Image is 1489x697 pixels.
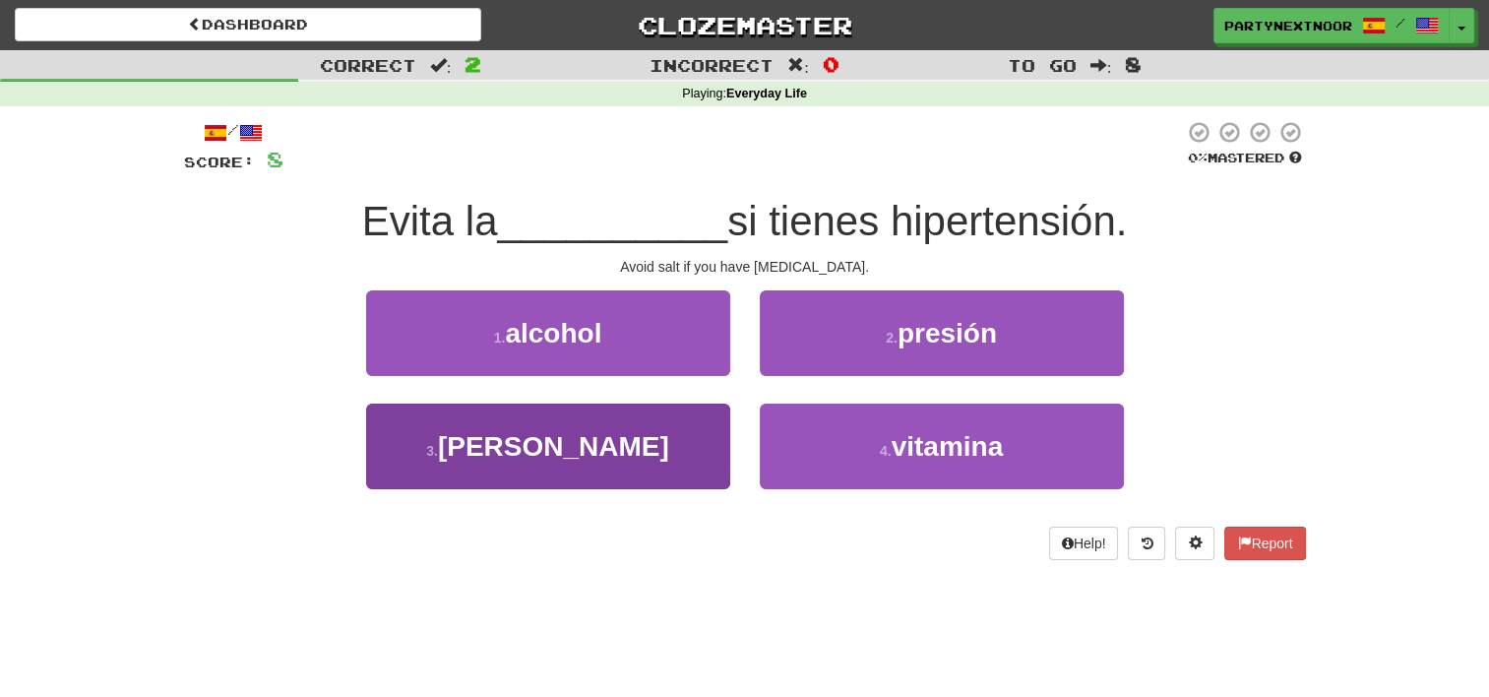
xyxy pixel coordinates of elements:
[426,443,438,459] small: 3 .
[320,55,416,75] span: Correct
[1184,150,1306,167] div: Mastered
[184,154,255,170] span: Score:
[760,290,1124,376] button: 2.presión
[505,318,601,348] span: alcohol
[1090,57,1112,74] span: :
[727,198,1127,244] span: si tienes hipertensión.
[430,57,452,74] span: :
[497,198,727,244] span: __________
[1049,527,1119,560] button: Help!
[886,330,898,346] small: 2 .
[880,443,892,459] small: 4 .
[726,87,807,100] strong: Everyday Life
[511,8,977,42] a: Clozemaster
[892,431,1004,462] span: vitamina
[1008,55,1077,75] span: To go
[184,257,1306,277] div: Avoid salt if you have [MEDICAL_DATA].
[494,330,506,346] small: 1 .
[184,120,283,145] div: /
[267,147,283,171] span: 8
[787,57,809,74] span: :
[1224,527,1305,560] button: Report
[1188,150,1208,165] span: 0 %
[465,52,481,76] span: 2
[366,404,730,489] button: 3.[PERSON_NAME]
[1224,17,1352,34] span: partynextnoor
[1128,527,1165,560] button: Round history (alt+y)
[898,318,997,348] span: presión
[760,404,1124,489] button: 4.vitamina
[15,8,481,41] a: Dashboard
[823,52,839,76] span: 0
[1125,52,1142,76] span: 8
[1213,8,1450,43] a: partynextnoor /
[650,55,774,75] span: Incorrect
[366,290,730,376] button: 1.alcohol
[362,198,498,244] span: Evita la
[438,431,669,462] span: [PERSON_NAME]
[1396,16,1405,30] span: /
